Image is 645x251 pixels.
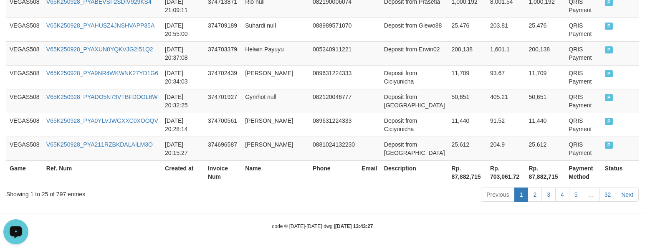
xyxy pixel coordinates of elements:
a: Next [616,188,639,202]
td: VEGAS508 [6,137,43,160]
td: 374703379 [205,41,242,65]
td: 25,476 [448,18,487,41]
td: 374709189 [205,18,242,41]
a: V65K250928_PYA0YLVJWGXXC0XOOQV [46,117,158,124]
td: 200,138 [525,41,565,65]
a: V65K250928_PYAXUN0YQKVJG2I51Q2 [46,46,153,53]
span: PAID [605,118,613,125]
td: [DATE] 20:37:08 [162,41,205,65]
td: 374701927 [205,89,242,113]
strong: [DATE] 13:43:27 [335,223,373,229]
td: 50,651 [448,89,487,113]
td: 11,440 [448,113,487,137]
td: 25,612 [448,137,487,160]
span: PAID [605,70,613,77]
button: Open LiveChat chat widget [3,3,28,28]
td: 11,709 [448,65,487,89]
td: [DATE] 20:32:25 [162,89,205,113]
a: 5 [569,188,583,202]
td: Deposit from [GEOGRAPHIC_DATA] [381,89,448,113]
td: Suhardi null [242,18,309,41]
a: 4 [555,188,569,202]
td: Deposit from Erwin02 [381,41,448,65]
td: Deposit from Ciciyunicha [381,113,448,137]
th: Game [6,160,43,184]
td: 91.52 [487,113,525,137]
th: Email [358,160,381,184]
td: VEGAS508 [6,41,43,65]
td: 25,476 [525,18,565,41]
td: VEGAS508 [6,113,43,137]
td: Deposit from Glewo88 [381,18,448,41]
small: code © [DATE]-[DATE] dwg | [272,223,373,229]
td: 1,601.1 [487,41,525,65]
th: Invoice Num [205,160,242,184]
th: Phone [309,160,358,184]
td: 088989571070 [309,18,358,41]
td: Deposit from [GEOGRAPHIC_DATA] [381,137,448,160]
a: 3 [541,188,556,202]
a: V65K250928_PYAHUSZ4JNSHVAPP35A [46,22,154,29]
th: Rp. 87,882,715 [448,160,487,184]
td: 93.67 [487,65,525,89]
td: 11,440 [525,113,565,137]
td: [DATE] 20:34:03 [162,65,205,89]
span: PAID [605,46,613,53]
td: [PERSON_NAME] [242,65,309,89]
td: 204.9 [487,137,525,160]
td: 0881024132230 [309,137,358,160]
td: Deposit from Ciciyunicha [381,65,448,89]
td: 085240911221 [309,41,358,65]
td: QRIS Payment [565,18,601,41]
td: [PERSON_NAME] [242,137,309,160]
td: [DATE] 20:28:14 [162,113,205,137]
td: 082120046777 [309,89,358,113]
td: Gymhot null [242,89,309,113]
td: QRIS Payment [565,137,601,160]
th: Created at [162,160,205,184]
td: 374700561 [205,113,242,137]
th: Name [242,160,309,184]
td: 200,138 [448,41,487,65]
span: PAID [605,94,613,101]
span: PAID [605,23,613,30]
td: 203.81 [487,18,525,41]
th: Rp. 703,061.72 [487,160,525,184]
td: QRIS Payment [565,41,601,65]
td: [PERSON_NAME] [242,113,309,137]
td: VEGAS508 [6,18,43,41]
td: 25,612 [525,137,565,160]
a: 1 [514,188,529,202]
td: VEGAS508 [6,89,43,113]
td: 50,651 [525,89,565,113]
td: QRIS Payment [565,113,601,137]
td: 089631224333 [309,113,358,137]
td: [DATE] 20:15:27 [162,137,205,160]
td: Helwin Payuyu [242,41,309,65]
td: 089631224333 [309,65,358,89]
td: [DATE] 20:55:00 [162,18,205,41]
a: V65K250928_PYA9NR4WKWNK27YD1G6 [46,70,158,76]
td: 374702439 [205,65,242,89]
a: V65K250928_PYADO5N73VTBFDOOL6W [46,94,158,100]
th: Status [602,160,639,184]
td: 374696587 [205,137,242,160]
a: Previous [481,188,514,202]
td: 11,709 [525,65,565,89]
th: Payment Method [565,160,601,184]
th: Ref. Num [43,160,162,184]
span: PAID [605,142,613,149]
th: Description [381,160,448,184]
th: Rp. 87,882,715 [525,160,565,184]
div: Showing 1 to 25 of 797 entries [6,187,263,198]
a: V65K250928_PYA211RZBKDALAILM3O [46,141,153,148]
td: VEGAS508 [6,65,43,89]
a: 32 [599,188,617,202]
a: 2 [528,188,542,202]
td: QRIS Payment [565,65,601,89]
td: 405.21 [487,89,525,113]
a: … [583,188,599,202]
td: QRIS Payment [565,89,601,113]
